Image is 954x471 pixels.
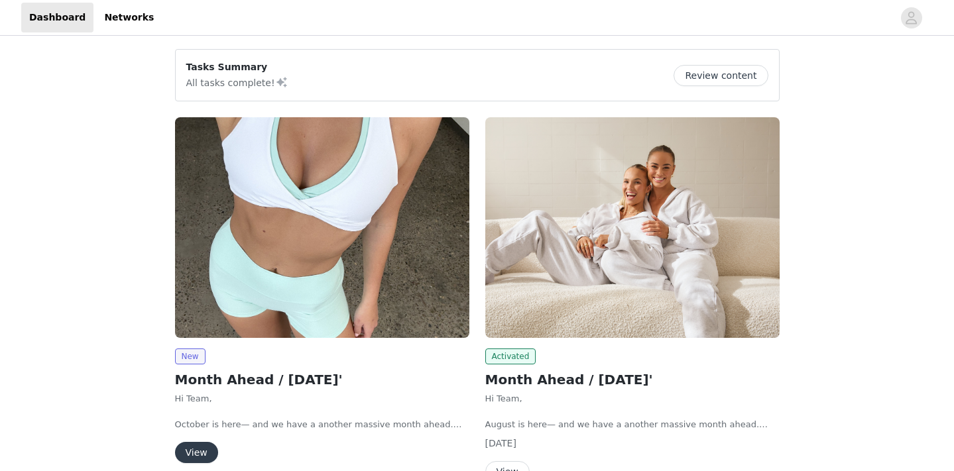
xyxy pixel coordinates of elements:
[905,7,918,28] div: avatar
[96,3,162,32] a: Networks
[175,117,469,338] img: Muscle Republic
[485,438,516,448] span: [DATE]
[485,348,536,364] span: Activated
[186,60,288,74] p: Tasks Summary
[175,348,206,364] span: New
[485,117,780,338] img: Muscle Republic
[485,370,780,390] h2: Month Ahead / [DATE]'
[485,392,780,405] p: Hi Team,
[674,65,768,86] button: Review content
[175,448,218,458] a: View
[175,418,469,431] p: October is here— and we have a another massive month ahead.
[485,418,780,431] p: August is here— and we have a another massive month ahead.
[175,370,469,390] h2: Month Ahead / [DATE]'
[175,442,218,463] button: View
[186,74,288,90] p: All tasks complete!
[175,392,469,405] p: Hi Team,
[21,3,93,32] a: Dashboard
